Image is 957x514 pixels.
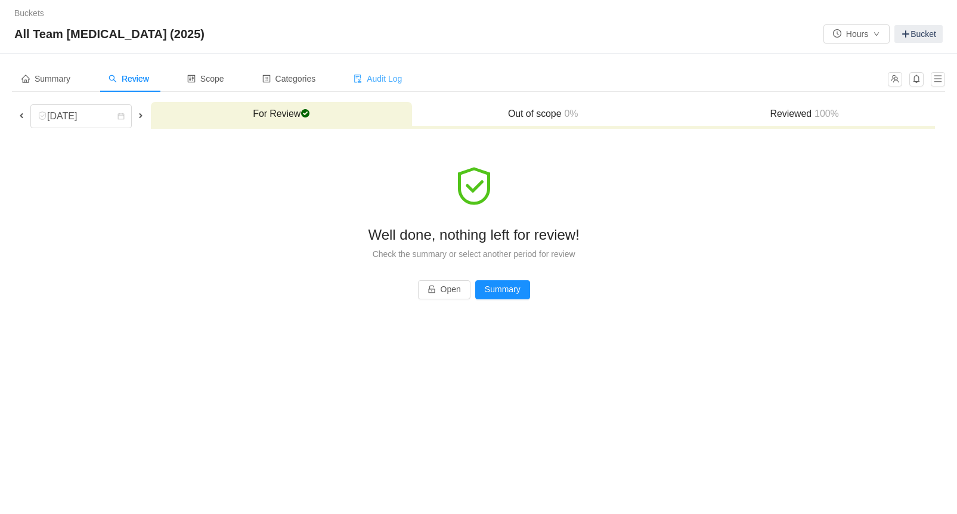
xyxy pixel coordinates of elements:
[14,8,44,18] a: Buckets
[354,75,362,83] i: icon: audit
[262,75,271,83] i: icon: profile
[354,74,402,83] span: Audit Log
[453,165,495,208] i: icon: safety
[301,109,310,118] span: checked
[32,222,916,247] div: Well done, nothing left for review!
[812,109,839,119] span: 100%
[823,24,890,44] button: icon: clock-circleHoursicon: down
[117,113,125,121] i: icon: calendar
[32,247,916,261] div: Check the summary or select another period for review
[14,24,212,44] span: All Team [MEDICAL_DATA] (2025)
[931,72,945,86] button: icon: menu
[38,111,47,120] i: icon: safety
[187,74,224,83] span: Scope
[262,74,316,83] span: Categories
[109,75,117,83] i: icon: search
[418,108,667,120] h3: Out of scope
[157,108,406,120] h3: For Review
[21,75,30,83] i: icon: home
[561,109,578,119] span: 0%
[21,74,70,83] span: Summary
[109,74,149,83] span: Review
[888,72,902,86] button: icon: team
[418,280,470,299] button: icon: unlockOpen
[909,72,924,86] button: icon: bell
[187,75,196,83] i: icon: control
[680,108,929,120] h3: Reviewed
[475,280,530,299] button: Summary
[475,284,530,294] a: Summary
[894,25,943,43] a: Bucket
[38,105,89,128] div: [DATE]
